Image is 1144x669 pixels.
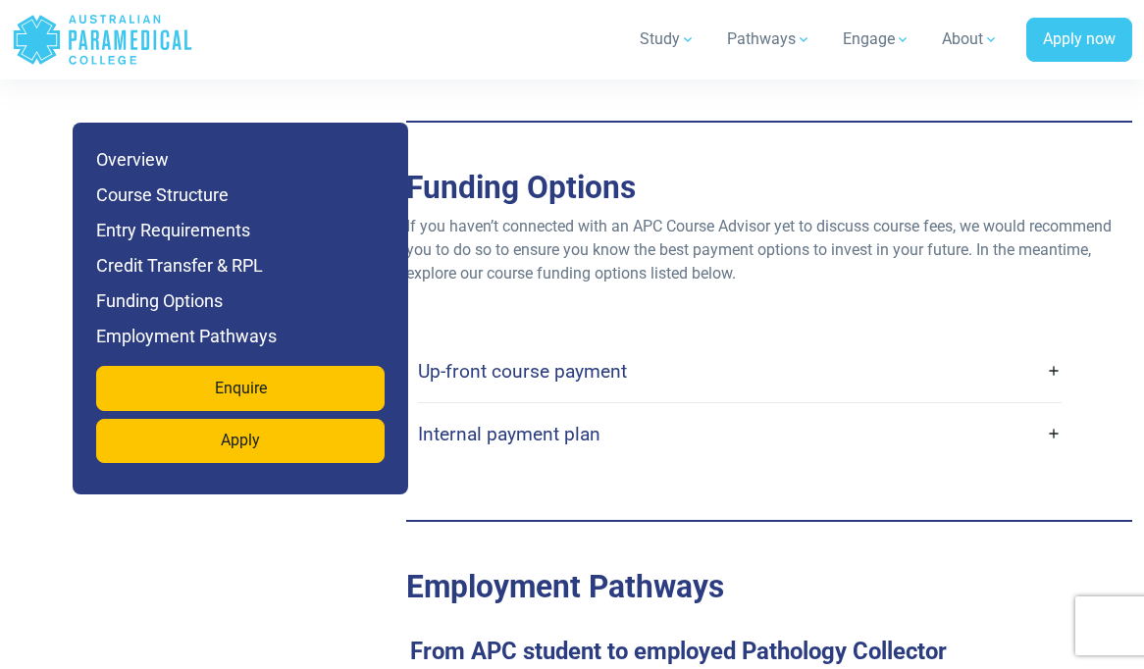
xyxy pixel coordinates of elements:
[628,12,707,67] a: Study
[1026,18,1132,63] a: Apply now
[715,12,823,67] a: Pathways
[406,215,1132,285] p: If you haven’t connected with an APC Course Advisor yet to discuss course fees, we would recommen...
[12,8,193,72] a: Australian Paramedical College
[398,638,1124,666] h3: From APC student to employed Pathology Collector
[418,423,600,445] h4: Internal payment plan
[418,360,627,383] h4: Up-front course payment
[406,569,1132,606] h2: Employment Pathways
[418,411,1062,457] a: Internal payment plan
[418,348,1062,394] a: Up-front course payment
[406,170,1132,207] h2: Funding Options
[831,12,922,67] a: Engage
[930,12,1011,67] a: About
